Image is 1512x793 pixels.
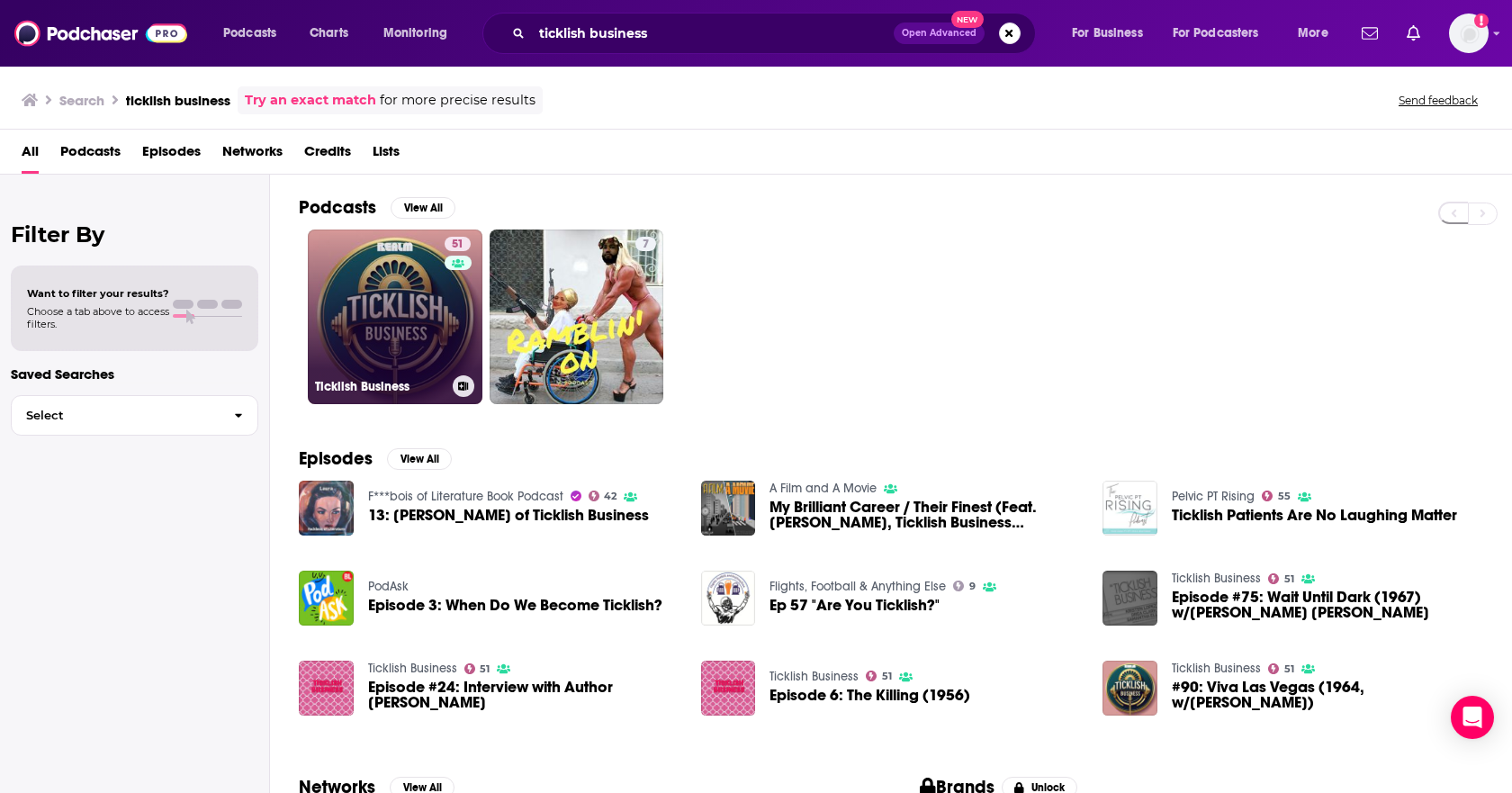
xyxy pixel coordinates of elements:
[643,236,649,254] span: 7
[769,500,1081,530] a: My Brilliant Career / Their Finest (Feat. Kristen Lopez, Ticklish Business podcast)
[223,21,276,46] span: Podcasts
[368,680,679,710] a: Episode #24: Interview with Author Noah Isenberg
[27,287,169,300] span: Want to filter your results?
[368,508,649,523] span: 13: [PERSON_NAME] of Ticklish Business
[445,237,471,251] a: 51
[499,13,1053,54] div: Search podcasts, credits, & more...
[368,598,662,613] a: Episode 3: When Do We Become Ticklish?
[11,395,258,436] button: Select
[1354,18,1385,49] a: Show notifications dropdown
[589,491,617,501] a: 42
[22,137,39,174] span: All
[371,19,471,48] button: open menu
[299,661,354,716] a: Episode #24: Interview with Author Noah Isenberg
[769,500,1081,530] span: My Brilliant Career / Their Finest (Feat. [PERSON_NAME], Ticklish Business podcast)
[126,92,230,109] h3: ticklish business
[1059,19,1165,48] button: open menu
[27,305,169,330] span: Choose a tab above to access filters.
[1161,19,1285,48] button: open menu
[299,196,376,219] h2: Podcasts
[1172,571,1261,586] a: Ticklish Business
[464,663,490,674] a: 51
[480,665,490,673] span: 51
[701,571,756,626] img: Ep 57 "Are You Ticklish?"
[12,410,220,421] span: Select
[1284,665,1294,673] span: 51
[1284,575,1294,583] span: 51
[1449,14,1489,53] button: Show profile menu
[14,16,187,50] img: Podchaser - Follow, Share and Rate Podcasts
[701,481,756,536] a: My Brilliant Career / Their Finest (Feat. Kristen Lopez, Ticklish Business podcast)
[953,581,976,591] a: 9
[894,23,985,44] button: Open AdvancedNew
[11,365,258,383] p: Saved Searches
[1172,680,1483,710] span: #90: Viva Las Vegas (1964, w/[PERSON_NAME])
[969,582,976,590] span: 9
[1102,571,1157,626] a: Episode #75: Wait Until Dark (1967) w/Liz Shannon Miller
[866,671,892,681] a: 51
[298,19,359,48] a: Charts
[304,137,351,174] span: Credits
[701,661,756,716] img: Episode 6: The Killing (1956)
[1072,21,1143,46] span: For Business
[391,197,455,219] button: View All
[308,230,482,404] a: 51Ticklish Business
[1451,696,1494,739] div: Open Intercom Messenger
[315,379,445,394] h3: Ticklish Business
[604,492,616,500] span: 42
[1102,481,1157,536] img: Ticklish Patients Are No Laughing Matter
[882,672,892,680] span: 51
[1449,14,1489,53] span: Logged in as AtriaBooks
[1268,573,1294,584] a: 51
[387,448,452,470] button: View All
[222,137,283,174] a: Networks
[368,661,457,676] a: Ticklish Business
[380,90,535,111] span: for more precise results
[299,447,452,470] a: EpisodesView All
[1449,14,1489,53] img: User Profile
[902,29,976,38] span: Open Advanced
[211,19,300,48] button: open menu
[1262,491,1291,501] a: 55
[635,237,656,251] a: 7
[1172,661,1261,676] a: Ticklish Business
[452,236,463,254] span: 51
[60,137,121,174] a: Podcasts
[1172,680,1483,710] a: #90: Viva Las Vegas (1964, w/Sheila O'Malley)
[299,196,455,219] a: PodcastsView All
[1393,93,1483,108] button: Send feedback
[310,21,348,46] span: Charts
[1285,19,1351,48] button: open menu
[299,571,354,626] img: Episode 3: When Do We Become Ticklish?
[1399,18,1427,49] a: Show notifications dropdown
[769,688,970,703] a: Episode 6: The Killing (1956)
[368,508,649,523] a: 13: Laura - Kristen Lopez of Ticklish Business
[951,11,984,28] span: New
[383,21,447,46] span: Monitoring
[59,92,104,109] h3: Search
[373,137,400,174] span: Lists
[1172,508,1457,523] a: Ticklish Patients Are No Laughing Matter
[1172,590,1483,620] a: Episode #75: Wait Until Dark (1967) w/Liz Shannon Miller
[1102,661,1157,716] a: #90: Viva Las Vegas (1964, w/Sheila O'Malley)
[245,90,376,111] a: Try an exact match
[1298,21,1328,46] span: More
[532,19,894,48] input: Search podcasts, credits, & more...
[368,489,563,504] a: F***bois of Literature Book Podcast
[769,481,877,496] a: A Film and A Movie
[769,598,940,613] a: Ep 57 "Are You Ticklish?"
[299,447,373,470] h2: Episodes
[1172,590,1483,620] span: Episode #75: Wait Until Dark (1967) w/[PERSON_NAME] [PERSON_NAME]
[299,481,354,536] a: 13: Laura - Kristen Lopez of Ticklish Business
[769,579,946,594] a: Flights, Football & Anything Else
